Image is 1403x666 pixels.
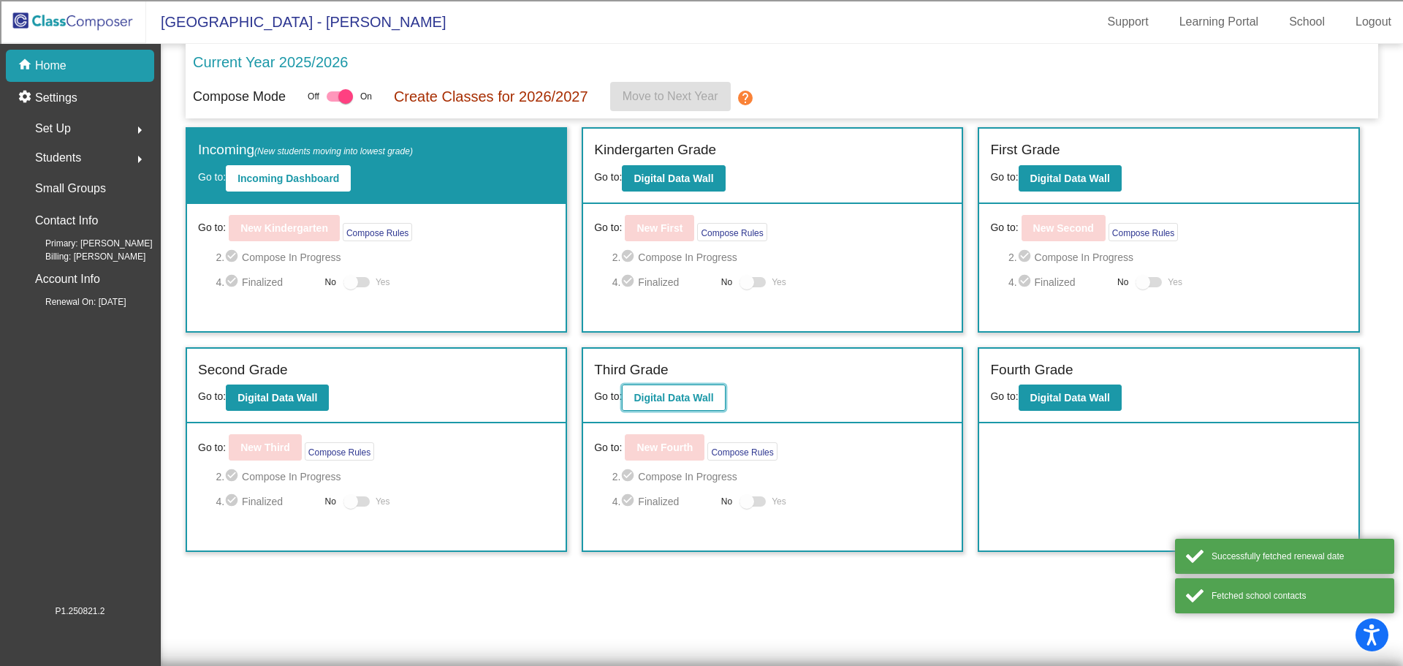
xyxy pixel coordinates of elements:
[6,6,305,19] div: Home
[240,222,328,234] b: New Kindergarten
[612,249,951,266] span: 2. Compose In Progress
[6,179,1397,192] div: Print
[343,223,412,241] button: Compose Rules
[620,468,638,485] mat-icon: check_circle
[990,171,1018,183] span: Go to:
[1212,589,1383,602] div: Fetched school contacts
[697,223,767,241] button: Compose Rules
[6,153,1397,166] div: Rename Outline
[226,165,351,192] button: Incoming Dashboard
[325,276,336,289] span: No
[18,57,35,75] mat-icon: home
[6,166,1397,179] div: Download
[1019,385,1122,411] button: Digital Data Wall
[237,392,317,404] b: Digital Data Wall
[6,313,1397,326] div: CANCEL
[325,495,336,508] span: No
[623,90,718,102] span: Move to Next Year
[6,126,1397,140] div: Move To ...
[594,171,622,183] span: Go to:
[6,284,1397,298] div: TODO: put dlg title
[198,360,288,381] label: Second Grade
[35,89,77,107] p: Settings
[990,360,1073,381] label: Fourth Grade
[22,237,153,250] span: Primary: [PERSON_NAME]
[22,295,126,309] span: Renewal On: [DATE]
[594,360,668,381] label: Third Grade
[721,276,732,289] span: No
[35,57,66,75] p: Home
[612,468,951,485] span: 2. Compose In Progress
[6,61,1397,74] div: Move To ...
[620,273,638,291] mat-icon: check_circle
[634,173,713,184] b: Digital Data Wall
[6,444,1397,458] div: SAVE
[1109,223,1178,241] button: Compose Rules
[131,151,148,168] mat-icon: arrow_right
[376,273,390,291] span: Yes
[6,339,1397,352] div: This outline has no content. Would you like to delete it?
[308,90,319,103] span: Off
[216,493,317,510] span: 4. Finalized
[6,366,1397,379] div: DELETE
[229,434,302,461] button: New Third
[6,405,1397,418] div: CANCEL
[198,140,413,161] label: Incoming
[6,74,1397,87] div: Delete
[6,392,1397,405] div: Home
[6,379,1397,392] div: Move to ...
[1019,165,1122,192] button: Digital Data Wall
[594,390,622,402] span: Go to:
[990,140,1060,161] label: First Grade
[594,440,622,455] span: Go to:
[6,34,1397,48] div: Sort A > Z
[305,442,374,461] button: Compose Rules
[634,392,713,404] b: Digital Data Wall
[224,468,242,485] mat-icon: check_circle
[1212,550,1383,563] div: Successfully fetched renewal date
[229,215,340,241] button: New Kindergarten
[6,219,1397,232] div: Journal
[1022,215,1106,241] button: New Second
[6,19,135,34] input: Search outlines
[612,273,714,291] span: 4. Finalized
[254,146,413,156] span: (New students moving into lowest grade)
[224,273,242,291] mat-icon: check_circle
[1030,392,1110,404] b: Digital Data Wall
[6,48,1397,61] div: Sort New > Old
[6,484,1397,497] div: JOURNAL
[990,390,1018,402] span: Go to:
[1168,273,1182,291] span: Yes
[6,510,135,526] input: Search sources
[226,385,329,411] button: Digital Data Wall
[198,390,226,402] span: Go to:
[198,171,226,183] span: Go to:
[198,440,226,455] span: Go to:
[594,140,716,161] label: Kindergarten Grade
[6,205,1397,219] div: Search for Source
[35,118,71,139] span: Set Up
[193,87,286,107] p: Compose Mode
[18,89,35,107] mat-icon: settings
[610,82,731,111] button: Move to Next Year
[6,497,1397,510] div: MORE
[1008,273,1110,291] span: 4. Finalized
[620,249,638,266] mat-icon: check_circle
[6,140,1397,153] div: Delete
[612,493,714,510] span: 4. Finalized
[707,442,777,461] button: Compose Rules
[6,431,1397,444] div: New source
[224,249,242,266] mat-icon: check_circle
[622,385,725,411] button: Digital Data Wall
[1033,222,1094,234] b: New Second
[6,245,1397,258] div: Newspaper
[636,222,683,234] b: New First
[1017,273,1035,291] mat-icon: check_circle
[1030,173,1110,184] b: Digital Data Wall
[1117,276,1128,289] span: No
[22,250,145,263] span: Billing: [PERSON_NAME]
[6,326,1397,339] div: ???
[772,273,786,291] span: Yes
[360,90,372,103] span: On
[737,89,754,107] mat-icon: help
